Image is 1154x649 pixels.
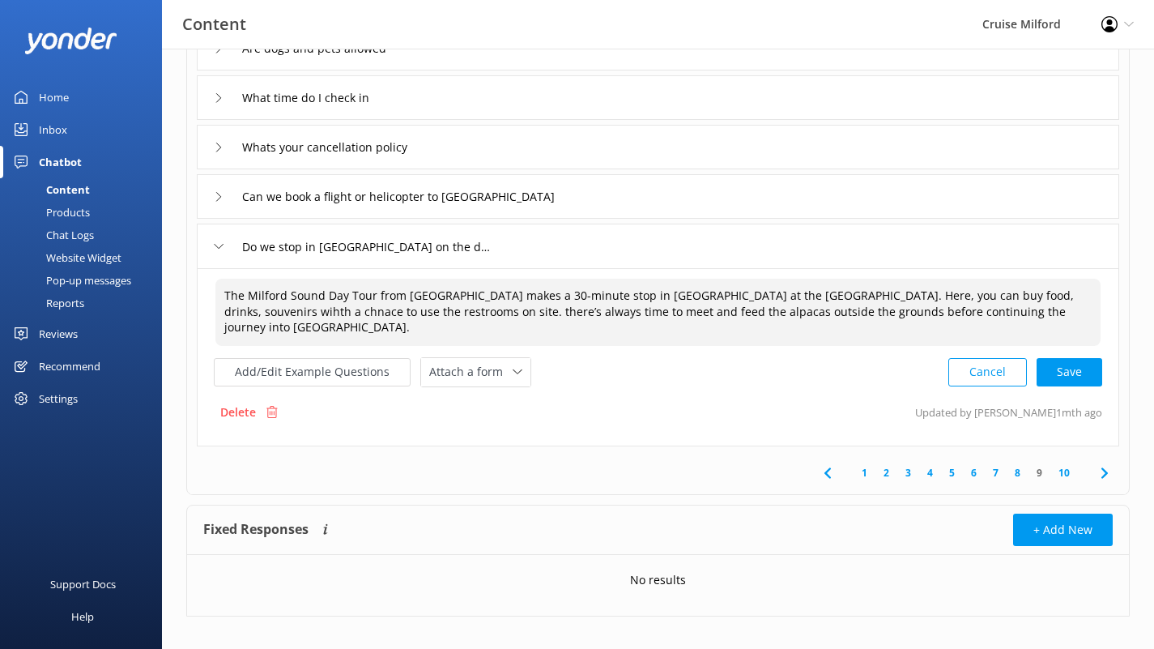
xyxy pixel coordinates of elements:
a: 10 [1050,465,1078,480]
div: Home [39,81,69,113]
a: Content [10,178,162,201]
a: 2 [875,465,897,480]
div: Chatbot [39,146,82,178]
button: + Add New [1013,514,1113,546]
p: No results [630,571,686,589]
div: Recommend [39,350,100,382]
a: 3 [897,465,919,480]
div: Inbox [39,113,67,146]
a: Reports [10,292,162,314]
div: Support Docs [50,568,116,600]
a: Website Widget [10,246,162,269]
p: Delete [220,403,256,421]
a: 8 [1007,465,1028,480]
div: Settings [39,382,78,415]
div: Pop-up messages [10,269,131,292]
div: Reviews [39,318,78,350]
a: 7 [985,465,1007,480]
h4: Fixed Responses [203,514,309,546]
div: Chat Logs [10,224,94,246]
h3: Content [182,11,246,37]
a: 5 [941,465,963,480]
a: Pop-up messages [10,269,162,292]
button: Save [1037,358,1102,386]
a: 4 [919,465,941,480]
div: Reports [10,292,84,314]
div: Help [71,600,94,633]
textarea: The Milford Sound Day Tour from [GEOGRAPHIC_DATA] makes a 30-minute stop in [GEOGRAPHIC_DATA] at ... [215,279,1101,346]
div: Products [10,201,90,224]
div: Website Widget [10,246,121,269]
button: Add/Edit Example Questions [214,358,411,386]
span: Attach a form [429,363,513,381]
p: Updated by [PERSON_NAME] 1mth ago [915,397,1102,428]
img: yonder-white-logo.png [24,28,117,54]
a: 6 [963,465,985,480]
button: Cancel [948,358,1027,386]
div: Content [10,178,90,201]
a: Products [10,201,162,224]
a: 1 [854,465,875,480]
a: Chat Logs [10,224,162,246]
a: 9 [1028,465,1050,480]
